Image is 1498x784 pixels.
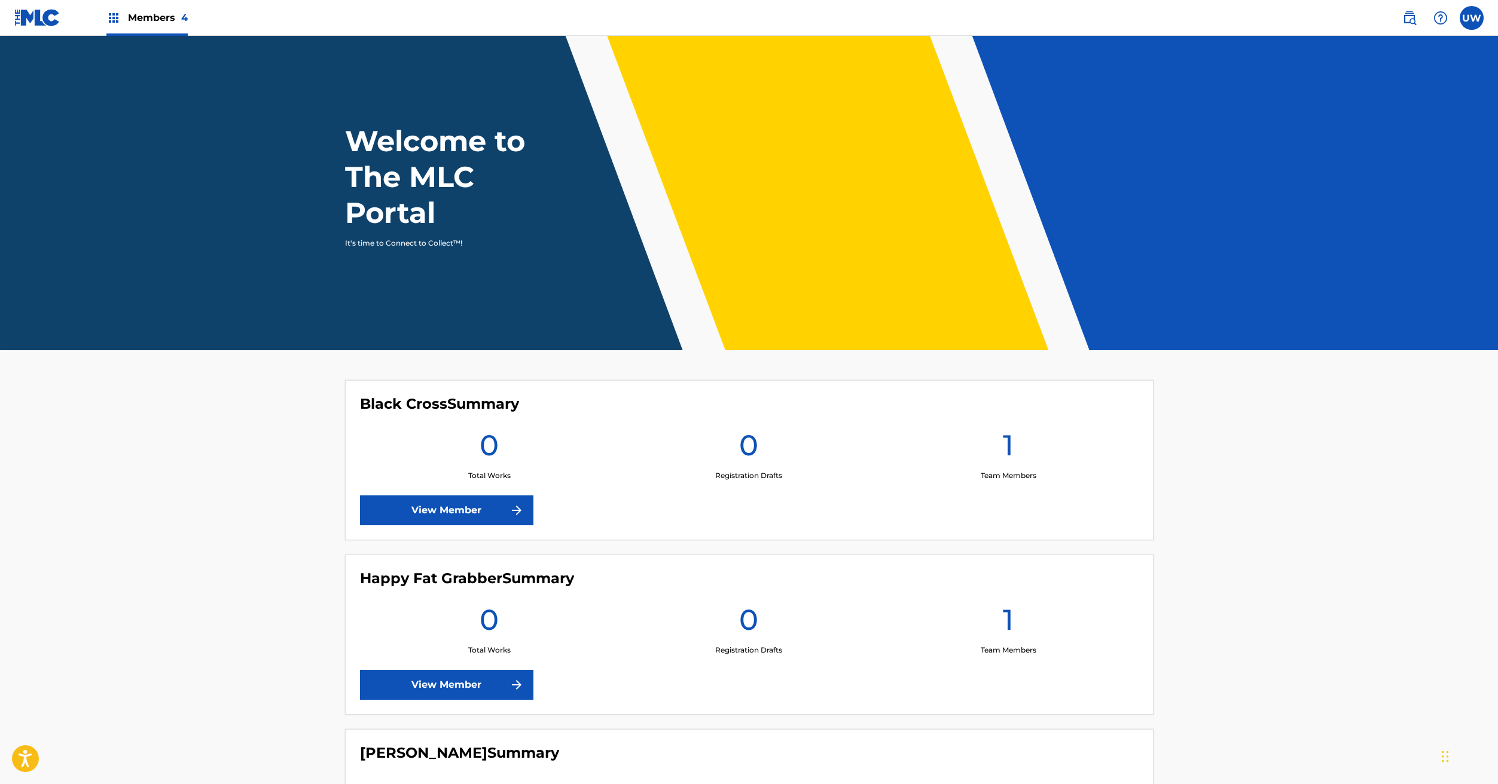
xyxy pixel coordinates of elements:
[14,9,60,26] img: MLC Logo
[1433,11,1448,25] img: help
[360,744,559,762] h4: Ulrich Emanuel Wild
[1398,6,1421,30] a: Public Search
[1442,739,1449,774] div: Drag
[509,678,524,692] img: f7272a7cc735f4ea7f67.svg
[181,12,188,23] span: 4
[345,123,569,231] h1: Welcome to The MLC Portal
[106,11,121,25] img: Top Rightsholders
[480,602,499,645] h1: 0
[345,238,553,249] p: It's time to Connect to Collect™!
[739,602,758,645] h1: 0
[1460,6,1484,30] div: User Menu
[468,470,511,481] p: Total Works
[981,645,1036,656] p: Team Members
[1003,602,1014,645] h1: 1
[739,427,758,470] h1: 0
[1003,427,1014,470] h1: 1
[360,569,574,587] h4: Happy Fat Grabber
[715,470,782,481] p: Registration Drafts
[1429,6,1453,30] div: Help
[480,427,499,470] h1: 0
[509,503,524,517] img: f7272a7cc735f4ea7f67.svg
[360,395,519,413] h4: Black Cross
[1465,545,1498,647] iframe: Resource Center
[360,495,533,525] a: View Member
[128,11,188,24] span: Members
[1402,11,1417,25] img: search
[468,645,511,656] p: Total Works
[1438,727,1498,784] iframe: Chat Widget
[981,470,1036,481] p: Team Members
[360,670,533,700] a: View Member
[715,645,782,656] p: Registration Drafts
